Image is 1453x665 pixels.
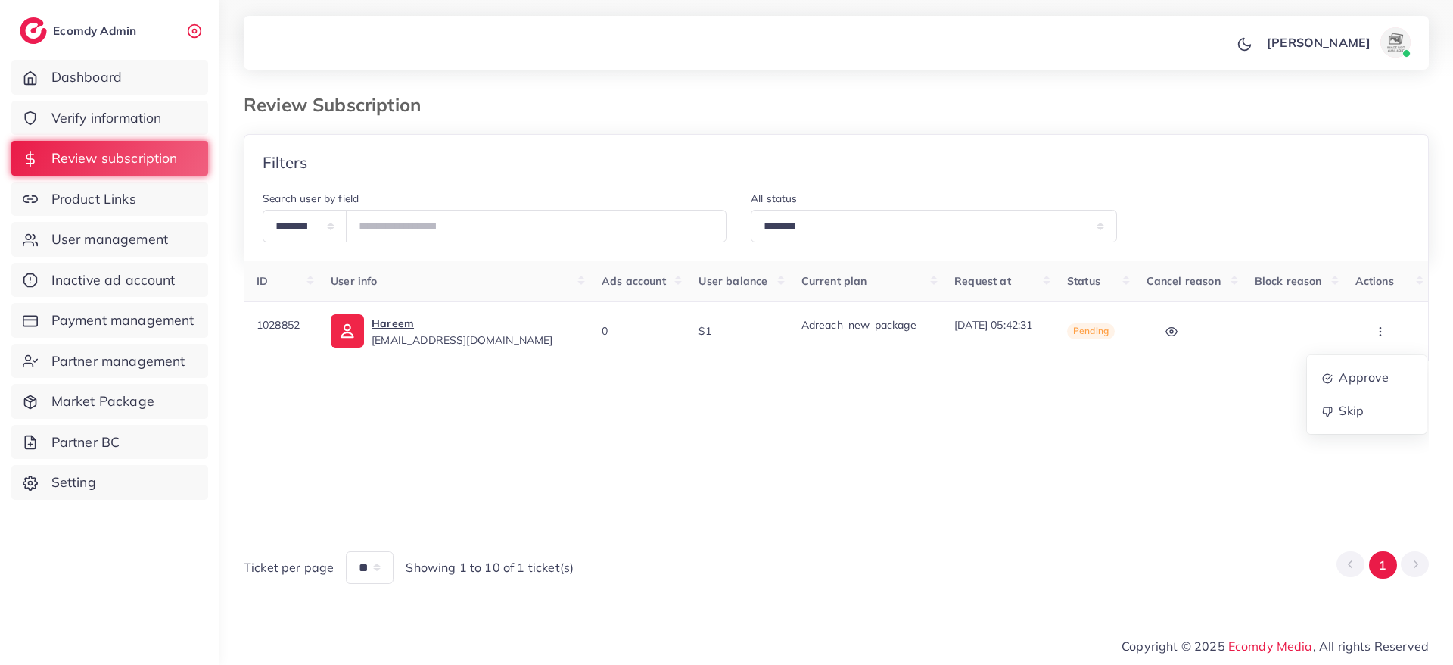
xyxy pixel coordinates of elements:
div: $1 [698,323,776,339]
a: Market Package [11,384,208,419]
span: Ads account [602,274,666,288]
span: User management [51,229,168,249]
span: Status [1067,274,1100,288]
a: Partner management [11,344,208,379]
p: [PERSON_NAME] [1267,33,1371,52]
a: Payment management [11,303,208,338]
a: logoEcomdy Admin [20,17,140,44]
span: Cancel reason [1147,274,1221,288]
span: Partner management [51,351,185,371]
img: avatar [1380,27,1411,58]
span: Copyright © 2025 [1122,637,1429,655]
a: Product Links [11,182,208,217]
img: logo [20,17,47,44]
h4: Filters [263,153,307,172]
span: Product Links [51,189,136,209]
span: Ticket per page [244,559,334,576]
h2: Ecomdy Admin [53,23,140,38]
span: Partner BC [51,432,120,452]
span: Payment management [51,311,194,330]
a: Dashboard [11,60,208,95]
span: Block reason [1255,274,1322,288]
span: Actions [1355,274,1394,288]
a: Inactive ad account [11,263,208,298]
p: Adreach_new_package [801,316,930,334]
span: Market Package [51,392,154,411]
button: Go to page 1 [1369,551,1397,579]
span: Dashboard [51,67,122,87]
span: Current plan [801,274,867,288]
a: Hareem[EMAIL_ADDRESS][DOMAIN_NAME] [372,314,552,348]
a: User management [11,222,208,257]
span: ID [257,274,268,288]
span: Showing 1 to 10 of 1 ticket(s) [406,559,574,576]
span: User info [331,274,377,288]
span: [EMAIL_ADDRESS][DOMAIN_NAME] [372,333,552,347]
span: User balance [698,274,767,288]
p: [DATE] 05:42:31 [954,316,1043,334]
a: [PERSON_NAME]avatar [1259,27,1417,58]
a: Review subscription [11,141,208,176]
a: Partner BC [11,425,208,460]
p: Hareem [372,314,552,332]
div: 0 [602,323,674,339]
a: Setting [11,465,208,500]
span: Inactive ad account [51,270,176,290]
span: Review subscription [51,148,178,168]
h3: Review Subscription [244,94,433,116]
span: Request at [954,274,1011,288]
span: Skip [1339,403,1364,418]
a: Ecomdy Media [1228,638,1313,654]
p: 1028852 [257,316,306,334]
label: Search user by field [263,191,359,206]
label: All status [751,191,798,206]
span: Approve [1339,370,1389,385]
span: Pending [1067,323,1115,340]
span: Setting [51,473,96,492]
span: Verify information [51,108,162,128]
img: ic-user-info.36bf1079.svg [331,314,364,348]
a: Verify information [11,101,208,136]
ul: Pagination [1336,551,1429,579]
span: , All rights Reserved [1313,637,1429,655]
